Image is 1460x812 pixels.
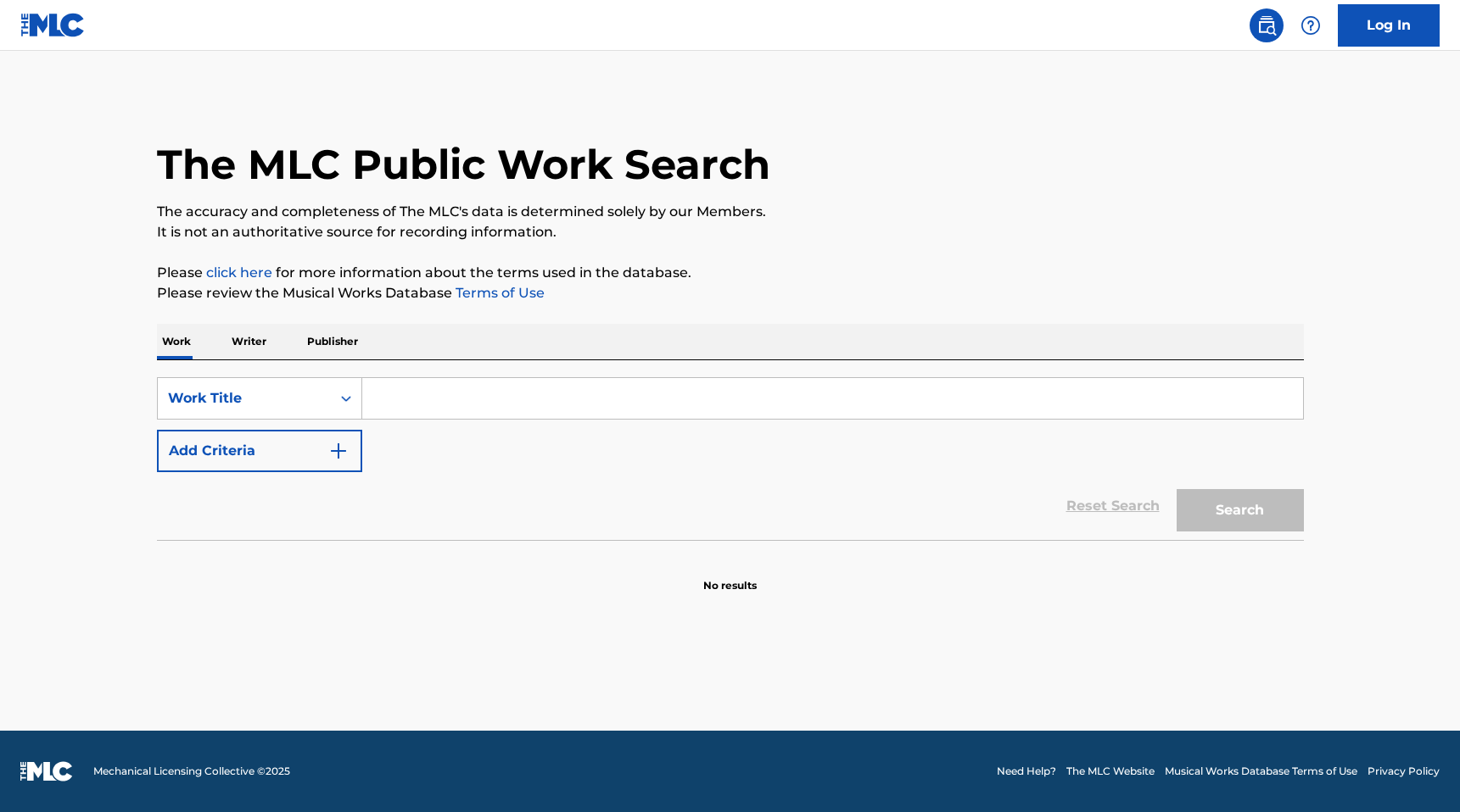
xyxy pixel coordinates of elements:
[1250,8,1284,42] a: Public Search
[157,283,1304,303] p: Please review the Musical Works Database
[1368,764,1440,779] a: Privacy Policy
[1066,764,1155,779] a: The MLC Website
[1294,8,1328,42] div: Help
[157,222,1304,242] p: It is not an authoritative source for recording information.
[1338,4,1440,47] a: Log In
[997,764,1056,779] a: Need Help?
[1165,764,1357,779] a: Musical Works Database Terms of Use
[20,13,86,37] img: MLC Logo
[452,285,545,301] a: Terms of Use
[93,764,290,779] span: Mechanical Licensing Collective © 2025
[168,388,321,409] div: Work Title
[157,202,1304,222] p: The accuracy and completeness of The MLC's data is determined solely by our Members.
[227,324,271,359] p: Writer
[302,324,363,359] p: Publisher
[157,324,196,359] p: Work
[157,263,1304,283] p: Please for more information about the terms used in the database.
[157,430,362,472] button: Add Criteria
[1301,15,1321,36] img: help
[1375,731,1460,812] iframe: Chat Widget
[1256,15,1277,36] img: search
[157,139,770,190] h1: The MLC Public Work Search
[206,264,272,281] a: click here
[20,761,73,781] img: logo
[157,377,1304,540] form: Search Form
[703,558,757,593] p: No results
[328,441,349,461] img: 9d2ae6d4665cec9f34b9.svg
